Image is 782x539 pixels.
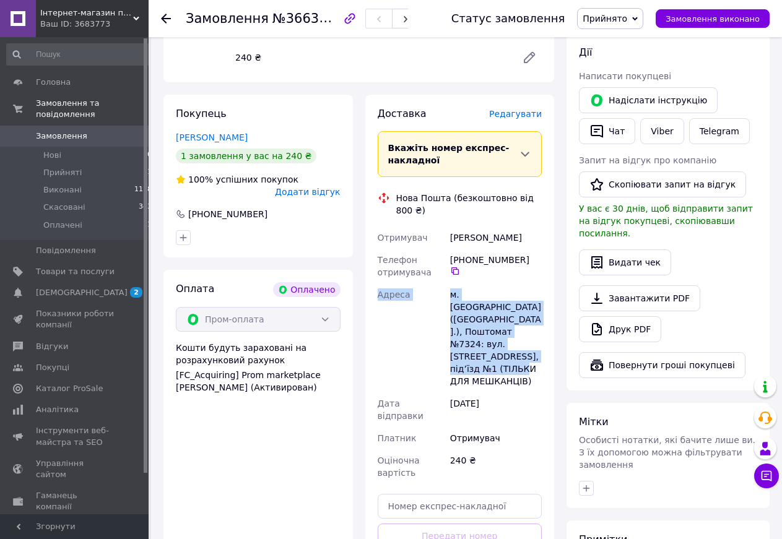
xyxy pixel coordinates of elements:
a: Telegram [689,118,750,144]
span: У вас є 30 днів, щоб відправити запит на відгук покупцеві, скопіювавши посилання. [579,204,753,238]
span: 1 [147,167,152,178]
span: Покупці [36,362,69,373]
button: Видати чек [579,249,671,275]
span: Товари та послуги [36,266,115,277]
button: Чат [579,118,635,144]
span: Мітки [579,416,609,428]
span: 1 [147,220,152,231]
div: [PERSON_NAME] [448,226,544,249]
div: 240 ₴ [230,49,512,66]
div: [FC_Acquiring] Prom marketplace [PERSON_NAME] (Активирован) [176,369,341,394]
span: Редагувати [489,109,542,119]
div: 1 замовлення у вас на 240 ₴ [176,149,316,163]
span: 343 [139,202,152,213]
span: Прийнято [583,14,627,24]
span: Управління сайтом [36,458,115,480]
span: Інструменти веб-майстра та SEO [36,425,115,447]
input: Пошук [6,43,153,66]
span: Гаманець компанії [36,490,115,512]
button: Повернути гроші покупцеві [579,352,745,378]
span: Телефон отримувача [378,255,432,277]
div: Повернутися назад [161,12,171,25]
span: Аналітика [36,404,79,415]
span: Показники роботи компанії [36,308,115,330]
span: 100% [188,175,213,184]
span: Скасовані [43,202,85,213]
span: 2 [130,287,142,298]
a: Друк PDF [579,316,661,342]
span: Замовлення [186,11,269,26]
button: Замовлення виконано [656,9,770,28]
span: Запит на відгук про компанію [579,155,716,165]
span: Замовлення [36,131,87,142]
span: Відгуки [36,341,68,352]
span: Написати покупцеві [579,71,671,81]
span: Оціночна вартість [378,455,420,478]
span: [DEMOGRAPHIC_DATA] [36,287,128,298]
input: Номер експрес-накладної [378,494,542,519]
a: [PERSON_NAME] [176,132,248,142]
span: Доставка [378,108,427,119]
span: Покупець [176,108,227,119]
span: Вкажіть номер експрес-накладної [388,143,510,165]
div: Оплачено [273,282,340,297]
button: Надіслати інструкцію [579,87,718,113]
div: Кошти будуть зараховані на розрахунковий рахунок [176,342,341,394]
div: Статус замовлення [451,12,565,25]
span: 0 [147,150,152,161]
a: Редагувати [517,45,542,70]
span: Каталог ProSale: 31.35 ₴ [235,29,347,39]
div: Нова Пошта (безкоштовно від 800 ₴) [393,192,545,217]
span: Додати відгук [275,187,340,197]
span: Повідомлення [36,245,96,256]
div: [PHONE_NUMBER] [450,254,542,276]
div: успішних покупок [176,173,298,186]
div: [DATE] [448,392,544,427]
span: Платник [378,433,417,443]
span: Дії [579,46,592,58]
button: Скопіювати запит на відгук [579,171,746,197]
div: Отримувач [448,427,544,449]
button: Чат з покупцем [754,464,779,488]
a: Завантажити PDF [579,285,700,311]
span: Нові [43,150,61,161]
span: Інтернет-магазин парфумів та відливантів "valegrim" [40,7,133,19]
a: Viber [640,118,684,144]
div: [PHONE_NUMBER] [187,208,269,220]
span: №366300746 [272,11,360,26]
span: Каталог ProSale [36,383,103,394]
span: Оплата [176,283,214,295]
span: Особисті нотатки, які бачите лише ви. З їх допомогою можна фільтрувати замовлення [579,435,755,470]
span: Прийняті [43,167,82,178]
span: Замовлення та повідомлення [36,98,149,120]
div: 240 ₴ [448,449,544,484]
div: Ваш ID: 3683773 [40,19,149,30]
div: м. [GEOGRAPHIC_DATA] ([GEOGRAPHIC_DATA].), Поштомат №7324: вул. [STREET_ADDRESS], під’їзд №1 (ТІЛ... [448,283,544,392]
span: Головна [36,77,71,88]
span: Оплачені [43,220,82,231]
span: Замовлення виконано [666,14,760,24]
span: Адреса [378,290,411,300]
span: Дата відправки [378,399,424,421]
span: Отримувач [378,233,428,243]
span: Виконані [43,184,82,196]
span: 1118 [134,184,152,196]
